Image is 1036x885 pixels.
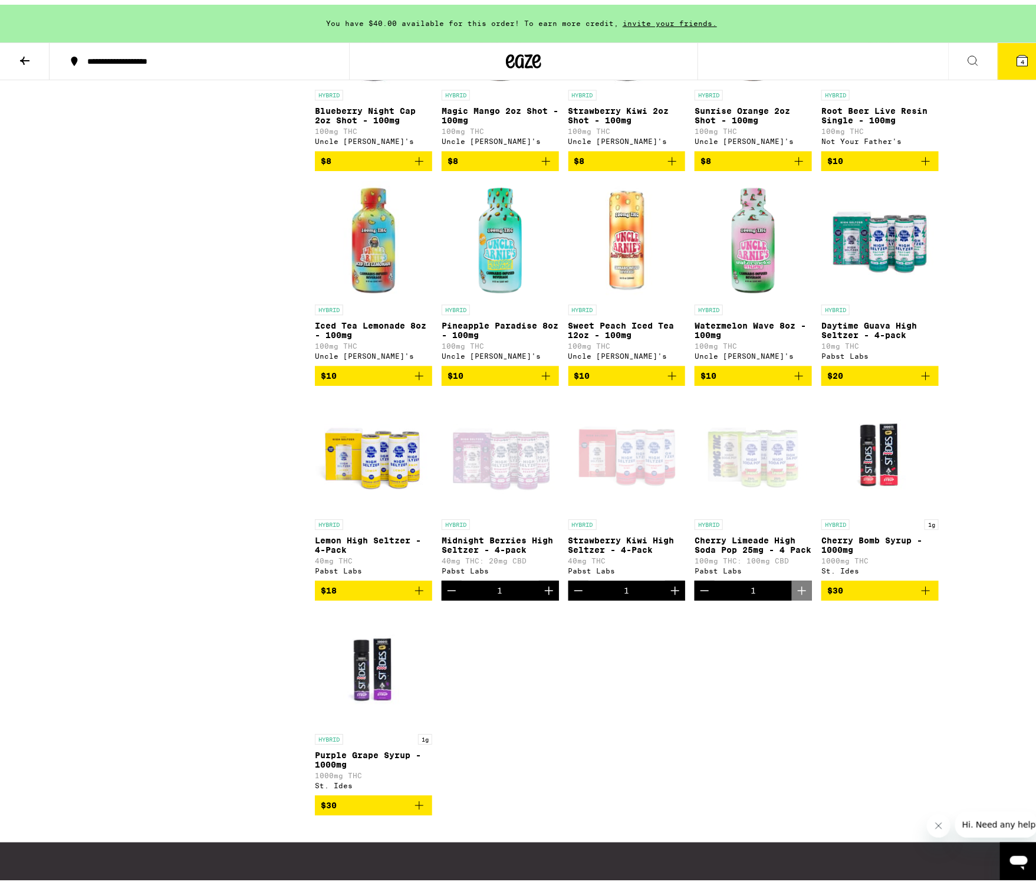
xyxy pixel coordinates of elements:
span: $8 [700,152,711,161]
p: HYBRID [568,514,597,525]
div: Uncle [PERSON_NAME]'s [315,133,432,140]
a: Open page for Strawberry Kiwi High Seltzer - 4-Pack from Pabst Labs [568,391,686,576]
span: $8 [448,152,458,161]
div: Uncle [PERSON_NAME]'s [315,348,432,355]
p: HYBRID [568,85,597,96]
p: HYBRID [821,85,850,96]
button: Decrement [695,576,715,596]
div: Uncle [PERSON_NAME]'s [442,133,559,140]
div: St. Ides [315,777,432,785]
img: Uncle Arnie's - Pineapple Paradise 8oz - 100mg [442,176,559,294]
button: Add to bag [315,791,432,811]
p: HYBRID [315,514,343,525]
p: 100mg THC [315,337,432,345]
p: Sweet Peach Iced Tea 12oz - 100mg [568,316,686,335]
p: 40mg THC: 20mg CBD [442,552,559,560]
img: Pabst Labs - Lemon High Seltzer - 4-Pack [315,391,432,509]
button: Add to bag [821,576,939,596]
span: $18 [321,581,337,591]
p: Magic Mango 2oz Shot - 100mg [442,101,559,120]
div: Pabst Labs [695,562,812,570]
button: Add to bag [568,361,686,381]
div: Uncle [PERSON_NAME]'s [695,133,812,140]
div: Uncle [PERSON_NAME]'s [568,348,686,355]
a: Open page for Sweet Peach Iced Tea 12oz - 100mg from Uncle Arnie's [568,176,686,361]
button: Add to bag [821,361,939,381]
span: $10 [321,366,337,376]
p: 1000mg THC [821,552,939,560]
div: Pabst Labs [821,348,939,355]
a: Open page for Daytime Guava High Seltzer - 4-pack from Pabst Labs [821,176,939,361]
p: HYBRID [315,300,343,310]
button: Add to bag [315,361,432,381]
a: Open page for Iced Tea Lemonade 8oz - 100mg from Uncle Arnie's [315,176,432,361]
p: HYBRID [442,300,470,310]
div: 1 [751,581,756,591]
img: Pabst Labs - Daytime Guava High Seltzer - 4-pack [821,176,939,294]
p: HYBRID [315,85,343,96]
p: HYBRID [442,514,470,525]
p: Daytime Guava High Seltzer - 4-pack [821,316,939,335]
a: Open page for Cherry Bomb Syrup - 1000mg from St. Ides [821,391,939,576]
a: Open page for Lemon High Seltzer - 4-Pack from Pabst Labs [315,391,432,576]
button: Add to bag [695,146,812,166]
button: Add to bag [568,146,686,166]
button: Decrement [568,576,588,596]
img: Uncle Arnie's - Iced Tea Lemonade 8oz - 100mg [315,176,432,294]
p: Root Beer Live Resin Single - 100mg [821,101,939,120]
button: Add to bag [442,361,559,381]
span: $10 [700,366,716,376]
p: HYBRID [821,514,850,525]
p: 40mg THC [568,552,686,560]
a: Open page for Pineapple Paradise 8oz - 100mg from Uncle Arnie's [442,176,559,361]
div: St. Ides [821,562,939,570]
p: 100mg THC [442,123,559,130]
div: Pabst Labs [568,562,686,570]
span: 4 [1021,54,1024,61]
span: Hi. Need any help? [7,8,85,18]
span: $30 [827,581,843,591]
p: HYBRID [568,300,597,310]
button: Add to bag [695,361,812,381]
p: 100mg THC [442,337,559,345]
p: Pineapple Paradise 8oz - 100mg [442,316,559,335]
span: $10 [448,366,463,376]
p: 10mg THC [821,337,939,345]
span: $10 [827,152,843,161]
p: HYBRID [695,85,723,96]
iframe: Close message [927,809,951,833]
p: Watermelon Wave 8oz - 100mg [695,316,812,335]
p: 1g [925,514,939,525]
p: 100mg THC [695,337,812,345]
p: HYBRID [695,300,723,310]
span: $10 [574,366,590,376]
p: 100mg THC [315,123,432,130]
p: HYBRID [695,514,723,525]
button: Add to bag [821,146,939,166]
div: Uncle [PERSON_NAME]'s [568,133,686,140]
div: Not Your Father's [821,133,939,140]
span: $30 [321,796,337,805]
p: Midnight Berries High Seltzer - 4-pack [442,531,559,550]
a: Open page for Purple Grape Syrup - 1000mg from St. Ides [315,605,432,791]
p: 1g [418,729,432,740]
a: Open page for Watermelon Wave 8oz - 100mg from Uncle Arnie's [695,176,812,361]
p: 100mg THC [821,123,939,130]
div: Pabst Labs [442,562,559,570]
p: 1000mg THC [315,767,432,775]
span: You have $40.00 available for this order! To earn more credit, [326,15,619,22]
button: Add to bag [442,146,559,166]
button: Add to bag [315,146,432,166]
p: Iced Tea Lemonade 8oz - 100mg [315,316,432,335]
p: 100mg THC: 100mg CBD [695,552,812,560]
p: Strawberry Kiwi High Seltzer - 4-Pack [568,531,686,550]
p: 100mg THC [695,123,812,130]
p: HYBRID [821,300,850,310]
p: HYBRID [315,729,343,740]
img: St. Ides - Purple Grape Syrup - 1000mg [315,605,432,723]
button: Increment [539,576,559,596]
span: invite your friends. [619,15,721,22]
div: Uncle [PERSON_NAME]'s [695,348,812,355]
div: 1 [498,581,503,591]
div: 1 [624,581,629,591]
